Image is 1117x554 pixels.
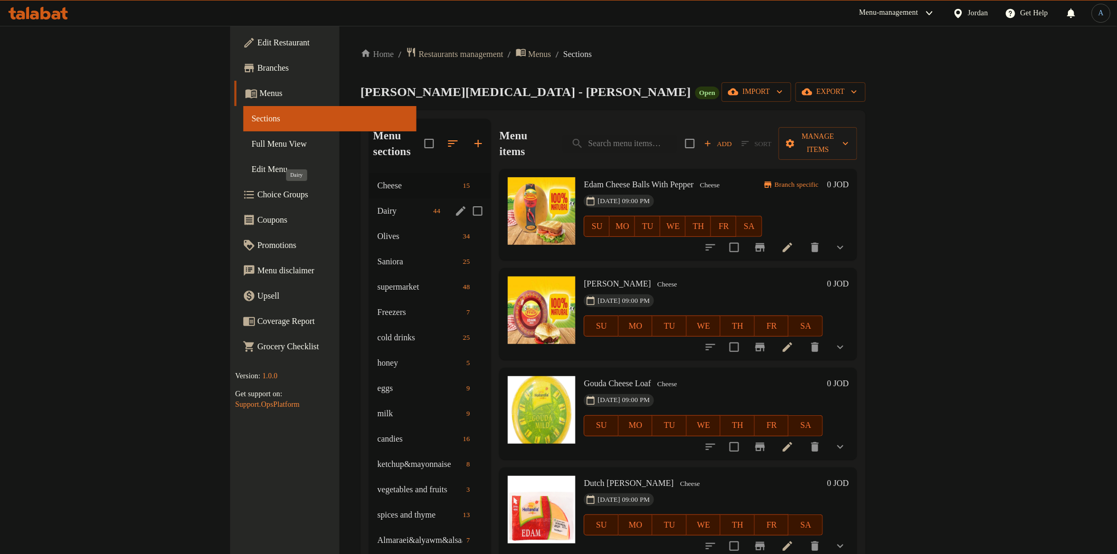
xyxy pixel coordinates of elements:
div: items [462,382,475,395]
div: items [462,306,475,319]
span: WE [665,219,681,234]
span: Cheese [654,279,682,291]
a: Promotions [234,233,416,258]
div: spices and thyme13 [369,502,491,528]
span: Menu disclaimer [258,264,408,277]
span: Branch specific [771,180,823,190]
button: TU [652,316,687,337]
span: Open [695,88,720,97]
span: 7 [462,308,475,318]
button: SA [789,514,823,536]
span: Cheese [653,378,681,390]
a: Menus [516,47,552,61]
button: Manage items [779,127,857,160]
button: FR [755,514,789,536]
h6: 0 JOD [827,177,849,192]
span: Select to update [723,436,745,458]
span: Almaraei&alyawm&alsaafy [377,534,462,547]
span: spices and thyme [377,509,459,521]
span: Select to update [723,336,745,358]
h6: 0 JOD [827,476,849,491]
span: A [1099,7,1104,19]
button: MO [610,216,635,237]
span: SU [589,418,614,433]
a: Menu disclaimer [234,258,416,283]
div: items [459,255,474,268]
button: SA [789,316,823,337]
span: Sections [252,112,408,125]
span: [DATE] 09:00 PM [593,395,654,405]
a: Edit Menu [243,157,416,182]
button: Branch-specific-item [747,235,773,260]
div: Saniora [377,255,459,268]
span: [DATE] 09:00 PM [593,196,654,206]
button: show more [828,434,853,460]
span: 25 [459,333,474,343]
span: Dairy [377,205,429,217]
button: import [722,82,791,102]
span: export [804,85,858,99]
div: vegetables and fruits3 [369,477,491,502]
img: Edam Cheese Balls With Pepper [508,177,575,245]
span: 25 [459,257,474,267]
div: items [459,230,474,243]
div: items [459,433,474,445]
button: MO [619,415,653,436]
div: supermarket [377,281,459,293]
span: FR [759,319,785,334]
button: WE [687,316,721,337]
span: 48 [459,282,474,292]
span: TU [657,319,683,334]
li: / [555,48,559,61]
button: SA [736,216,762,237]
span: Full Menu View [252,138,408,150]
span: MO [623,319,649,334]
img: Frico Edam Cheese [508,276,575,344]
div: items [462,407,475,420]
button: export [796,82,866,102]
span: SA [741,219,758,234]
span: Restaurants management [419,48,503,61]
span: TH [725,319,751,334]
span: SU [589,219,605,234]
a: Full Menu View [243,131,416,157]
span: [DATE] 09:00 PM [593,296,654,306]
span: SA [793,418,819,433]
span: SA [793,319,819,334]
span: Menus [528,48,552,61]
button: show more [828,335,853,360]
span: Gouda Cheese Loaf [584,379,651,388]
span: WE [691,319,717,334]
span: MO [623,418,649,433]
button: Add [701,136,735,152]
a: Branches [234,55,416,81]
span: WE [691,418,717,433]
div: Cheese [653,378,681,390]
span: 1.0.0 [262,372,278,380]
span: Choice Groups [258,188,408,201]
button: FR [755,415,789,436]
span: 8 [462,460,475,470]
button: delete [802,434,828,460]
div: milk [377,407,462,420]
span: Menus [260,87,408,100]
span: Coupons [258,214,408,226]
div: Freezers7 [369,300,491,325]
div: Cheese [377,179,459,192]
div: items [462,534,475,547]
span: Cheese [696,179,724,192]
button: sort-choices [698,335,723,360]
span: Edam Cheese Balls With Pepper [584,180,694,189]
div: Olives34 [369,224,491,249]
span: Version: [235,372,261,380]
span: eggs [377,382,462,395]
span: Sort sections [440,131,466,156]
button: TU [652,514,687,536]
li: / [508,48,512,61]
span: honey [377,357,462,369]
span: FR [759,518,785,533]
h2: Menu items [499,128,550,159]
button: SU [584,216,610,237]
